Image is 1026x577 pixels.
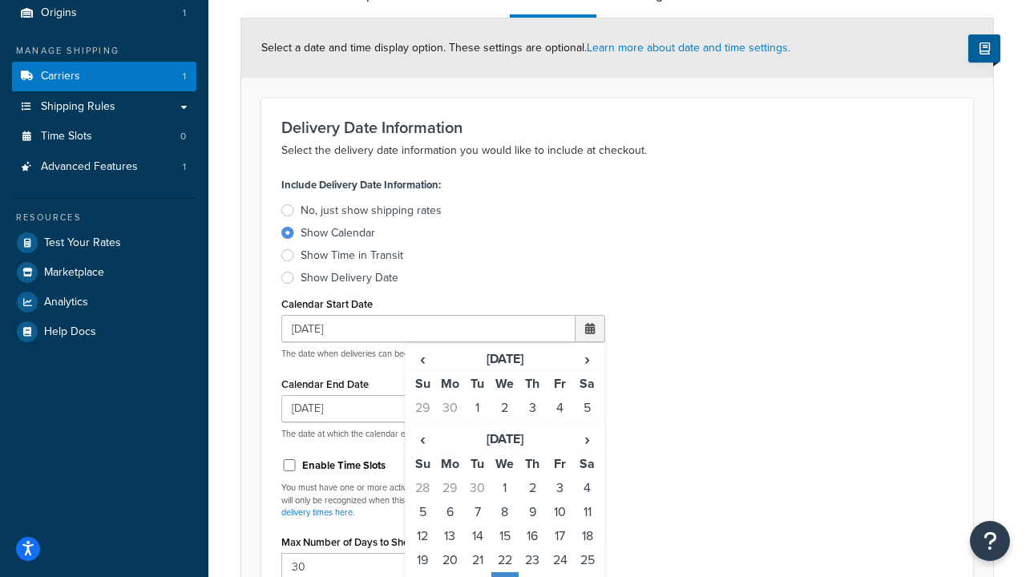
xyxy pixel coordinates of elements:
a: Marketplace [12,258,196,287]
td: 11 [546,420,573,444]
th: Su [409,372,436,397]
td: 29 [409,396,436,420]
td: 20 [436,548,463,572]
td: 17 [546,524,573,548]
span: › [575,348,600,370]
label: Enable Time Slots [302,458,386,473]
label: Max Number of Days to Show [281,536,417,548]
span: Carriers [41,70,80,83]
span: ‹ [410,428,435,450]
th: Fr [546,372,573,397]
li: Advanced Features [12,152,196,182]
td: 15 [491,524,519,548]
div: No, just show shipping rates [301,203,442,219]
td: 3 [546,476,573,500]
p: You must have one or more active Time Slots applied to this carrier. Time slot settings will only... [281,482,605,518]
p: Select the delivery date information you would like to include at checkout. [281,141,953,160]
td: 14 [464,524,491,548]
td: 6 [409,420,436,444]
td: 2 [519,476,546,500]
th: Th [519,451,546,476]
th: Su [409,451,436,476]
span: Advanced Features [41,160,138,174]
span: Help Docs [44,325,96,339]
th: Sa [574,372,601,397]
th: [DATE] [436,427,573,452]
td: 7 [464,500,491,524]
td: 22 [491,548,519,572]
td: 1 [464,396,491,420]
span: ‹ [410,348,435,370]
p: The date when deliveries can begin. Leave empty for all dates from [DATE] [281,348,605,360]
td: 5 [409,500,436,524]
td: 30 [464,476,491,500]
h3: Delivery Date Information [281,119,953,136]
td: 29 [436,476,463,500]
td: 25 [574,548,601,572]
td: 7 [436,420,463,444]
a: Analytics [12,288,196,317]
a: Learn more about date and time settings. [587,39,790,56]
a: Carriers1 [12,62,196,91]
span: Test Your Rates [44,236,121,250]
td: 8 [491,500,519,524]
td: 1 [491,476,519,500]
span: Select a date and time display option. These settings are optional. [261,39,790,56]
a: Set available days and pickup or delivery times here. [281,494,588,518]
td: 18 [574,524,601,548]
td: 23 [519,548,546,572]
td: 12 [409,524,436,548]
th: We [491,372,519,397]
a: Help Docs [12,317,196,346]
td: 24 [546,548,573,572]
td: 5 [574,396,601,420]
span: 0 [180,130,186,143]
a: Shipping Rules [12,92,196,122]
td: 30 [436,396,463,420]
th: Tu [464,451,491,476]
span: 1 [183,160,186,174]
p: The date at which the calendar ends. Leave empty for all dates [281,428,605,440]
a: Advanced Features1 [12,152,196,182]
label: Calendar Start Date [281,298,373,310]
a: Test Your Rates [12,228,196,257]
td: 10 [519,420,546,444]
th: Tu [464,372,491,397]
div: Manage Shipping [12,44,196,58]
span: Marketplace [44,266,104,280]
span: 1 [183,6,186,20]
button: Open Resource Center [970,521,1010,561]
a: Time Slots0 [12,122,196,151]
td: 9 [519,500,546,524]
span: › [575,428,600,450]
li: Time Slots [12,122,196,151]
button: Show Help Docs [968,34,1000,63]
td: 4 [574,476,601,500]
td: 4 [546,396,573,420]
div: Show Calendar [301,225,375,241]
th: [DATE] [436,347,573,372]
td: 12 [574,420,601,444]
td: 9 [491,420,519,444]
div: Resources [12,211,196,224]
th: Sa [574,451,601,476]
td: 3 [519,396,546,420]
td: 16 [519,524,546,548]
label: Include Delivery Date Information: [281,174,441,196]
th: Mo [436,372,463,397]
div: Show Delivery Date [301,270,398,286]
span: Shipping Rules [41,100,115,114]
li: Carriers [12,62,196,91]
td: 8 [464,420,491,444]
td: 6 [436,500,463,524]
th: Th [519,372,546,397]
span: Time Slots [41,130,92,143]
td: 11 [574,500,601,524]
td: 28 [409,476,436,500]
td: 19 [409,548,436,572]
span: Origins [41,6,77,20]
